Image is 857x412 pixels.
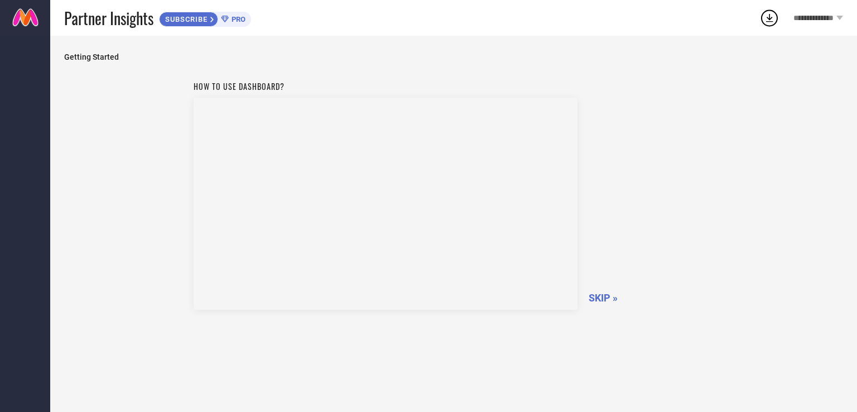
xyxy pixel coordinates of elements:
a: SUBSCRIBEPRO [159,9,251,27]
div: Open download list [759,8,779,28]
span: SUBSCRIBE [160,15,210,23]
span: PRO [229,15,245,23]
span: Partner Insights [64,7,153,30]
h1: How to use dashboard? [194,80,577,92]
span: Getting Started [64,52,843,61]
span: SKIP » [589,292,618,304]
iframe: YouTube video player [194,98,577,310]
